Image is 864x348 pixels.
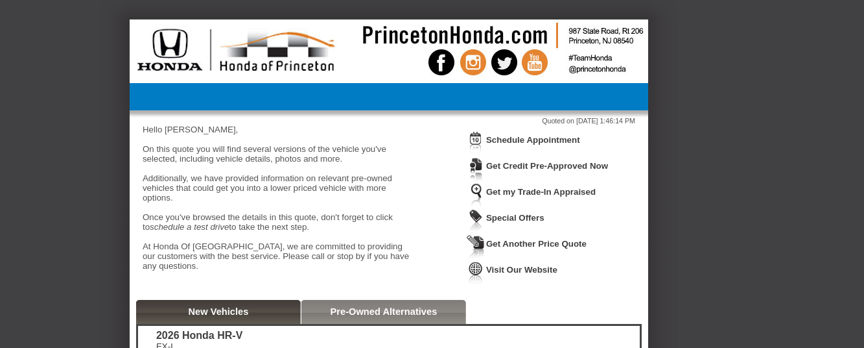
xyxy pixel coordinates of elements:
img: Icon_CreditApproval.png [467,157,485,181]
img: Icon_GetQuote.png [467,235,485,259]
a: Special Offers [486,213,544,223]
img: Icon_VisitWebsite.png [467,261,485,285]
a: Schedule Appointment [486,135,580,145]
a: New Vehicles [188,306,248,317]
a: Pre-Owned Alternatives [331,306,438,317]
div: Quoted on [DATE] 1:46:14 PM [143,117,635,125]
img: Icon_ScheduleAppointment.png [467,131,485,155]
a: Visit Our Website [486,265,557,275]
em: schedule a test drive [150,222,229,232]
a: Get my Trade-In Appraised [486,187,596,197]
div: Hello [PERSON_NAME], On this quote you will find several versions of the vehicle you've selected,... [143,125,415,280]
img: Icon_WeeklySpecials.png [467,209,485,233]
a: Get Another Price Quote [486,239,587,249]
a: Get Credit Pre-Approved Now [486,161,608,171]
div: 2026 Honda HR-V [156,330,242,342]
img: Icon_TradeInAppraisal.png [467,183,485,207]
